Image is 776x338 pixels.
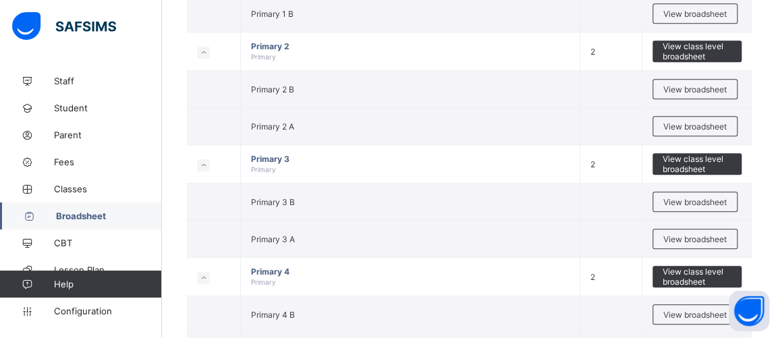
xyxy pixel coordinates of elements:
span: Configuration [54,306,161,316]
span: View broadsheet [663,9,727,19]
span: Lesson Plan [54,264,162,275]
a: View broadsheet [653,192,738,202]
span: Primary 2 B [251,84,294,94]
span: View broadsheet [663,234,727,244]
span: View broadsheet [663,310,727,320]
span: Parent [54,130,162,140]
a: View class level broadsheet [653,153,742,163]
span: View class level broadsheet [663,41,731,61]
a: View broadsheet [653,304,738,314]
a: View broadsheet [653,79,738,89]
span: Primary 1 B [251,9,294,19]
span: View class level broadsheet [663,154,731,174]
span: View broadsheet [663,84,727,94]
a: View class level broadsheet [653,266,742,276]
span: Classes [54,184,162,194]
span: Fees [54,157,162,167]
span: Broadsheet [56,210,162,221]
span: Primary 2 A [251,121,294,132]
span: Primary 4 [251,266,570,277]
span: View class level broadsheet [663,266,731,287]
img: safsims [12,12,116,40]
span: Help [54,279,161,289]
span: Primary [251,165,276,173]
span: Primary 3 A [251,234,295,244]
span: CBT [54,237,162,248]
span: Primary [251,278,276,286]
span: View broadsheet [663,197,727,207]
span: Primary 3 B [251,197,295,207]
span: 2 [590,47,595,57]
a: View class level broadsheet [653,40,742,51]
span: Primary 2 [251,41,570,51]
span: 2 [590,159,595,169]
span: 2 [590,272,595,282]
span: View broadsheet [663,121,727,132]
span: Primary 4 B [251,310,295,320]
a: View broadsheet [653,3,738,13]
a: View broadsheet [653,229,738,239]
button: Open asap [729,291,769,331]
span: Primary [251,53,276,61]
span: Primary 3 [251,154,570,164]
a: View broadsheet [653,116,738,126]
span: Student [54,103,162,113]
span: Staff [54,76,162,86]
